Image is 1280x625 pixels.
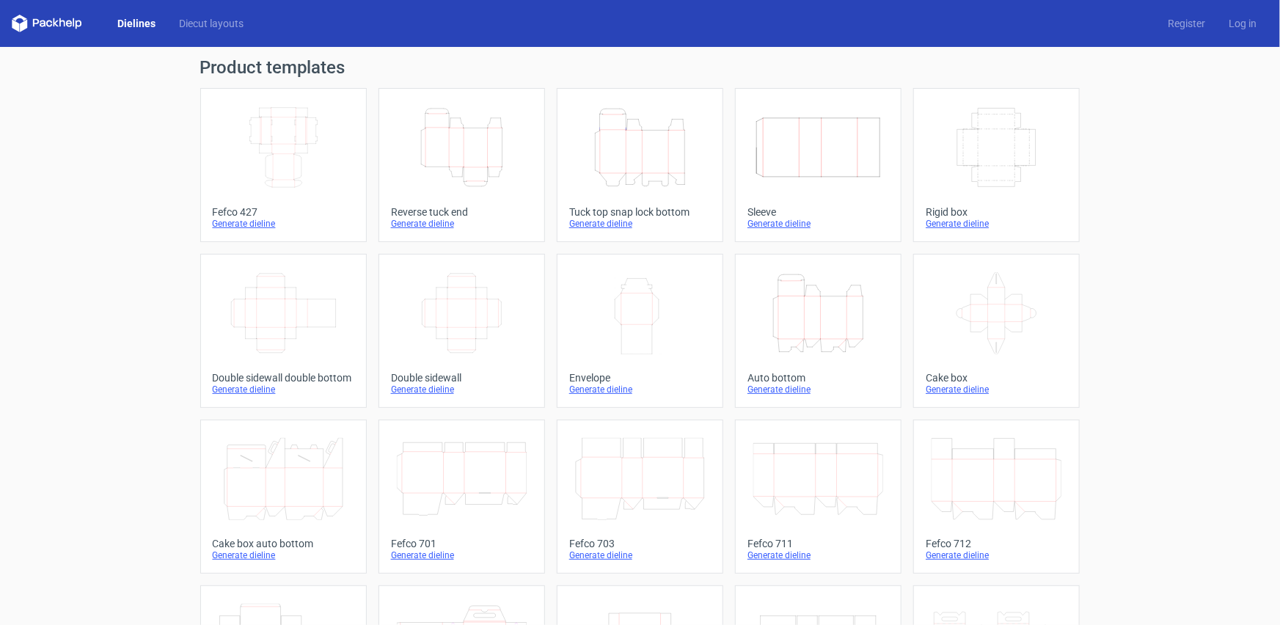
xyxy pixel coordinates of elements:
[200,254,367,408] a: Double sidewall double bottomGenerate dieline
[167,16,255,31] a: Diecut layouts
[213,384,354,395] div: Generate dieline
[926,372,1067,384] div: Cake box
[106,16,167,31] a: Dielines
[557,254,723,408] a: EnvelopeGenerate dieline
[569,384,711,395] div: Generate dieline
[378,88,545,242] a: Reverse tuck endGenerate dieline
[378,254,545,408] a: Double sidewallGenerate dieline
[200,59,1080,76] h1: Product templates
[926,206,1067,218] div: Rigid box
[391,206,533,218] div: Reverse tuck end
[391,372,533,384] div: Double sidewall
[747,372,889,384] div: Auto bottom
[569,538,711,549] div: Fefco 703
[213,206,354,218] div: Fefco 427
[391,384,533,395] div: Generate dieline
[1217,16,1268,31] a: Log in
[926,218,1067,230] div: Generate dieline
[213,218,354,230] div: Generate dieline
[391,549,533,561] div: Generate dieline
[391,538,533,549] div: Fefco 701
[747,384,889,395] div: Generate dieline
[926,384,1067,395] div: Generate dieline
[569,549,711,561] div: Generate dieline
[747,549,889,561] div: Generate dieline
[1156,16,1217,31] a: Register
[213,538,354,549] div: Cake box auto bottom
[569,218,711,230] div: Generate dieline
[747,218,889,230] div: Generate dieline
[735,420,902,574] a: Fefco 711Generate dieline
[213,372,354,384] div: Double sidewall double bottom
[569,372,711,384] div: Envelope
[735,254,902,408] a: Auto bottomGenerate dieline
[926,538,1067,549] div: Fefco 712
[569,206,711,218] div: Tuck top snap lock bottom
[735,88,902,242] a: SleeveGenerate dieline
[913,254,1080,408] a: Cake boxGenerate dieline
[747,206,889,218] div: Sleeve
[200,420,367,574] a: Cake box auto bottomGenerate dieline
[391,218,533,230] div: Generate dieline
[926,549,1067,561] div: Generate dieline
[557,88,723,242] a: Tuck top snap lock bottomGenerate dieline
[747,538,889,549] div: Fefco 711
[378,420,545,574] a: Fefco 701Generate dieline
[213,549,354,561] div: Generate dieline
[913,420,1080,574] a: Fefco 712Generate dieline
[913,88,1080,242] a: Rigid boxGenerate dieline
[557,420,723,574] a: Fefco 703Generate dieline
[200,88,367,242] a: Fefco 427Generate dieline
